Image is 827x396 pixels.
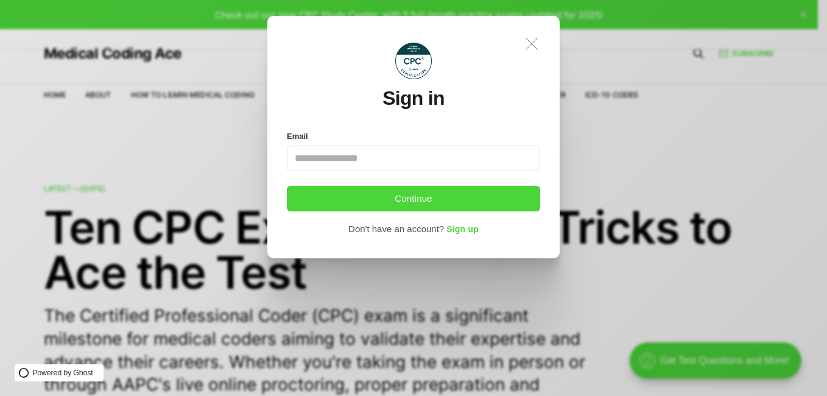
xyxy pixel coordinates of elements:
[382,88,445,109] h1: Sign in
[287,146,540,171] input: Email
[395,43,432,79] img: Medical Coding Ace
[446,225,479,235] span: Sign up
[287,186,540,211] button: Continue
[15,364,104,381] a: Powered by Ghost
[348,221,444,237] div: Don't have an account?
[287,129,308,144] label: Email
[446,221,479,238] button: Sign up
